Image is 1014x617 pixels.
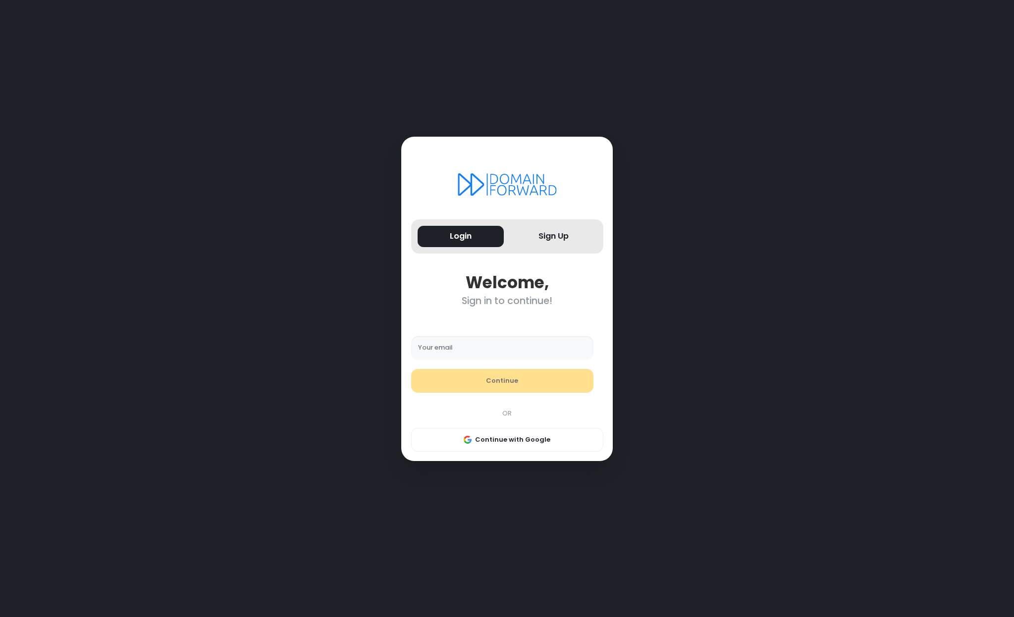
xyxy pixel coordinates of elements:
[411,295,603,307] div: Sign in to continue!
[510,226,597,247] button: Sign Up
[406,409,608,418] div: OR
[418,226,504,247] button: Login
[411,428,603,452] button: Continue with Google
[411,273,603,292] div: Welcome,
